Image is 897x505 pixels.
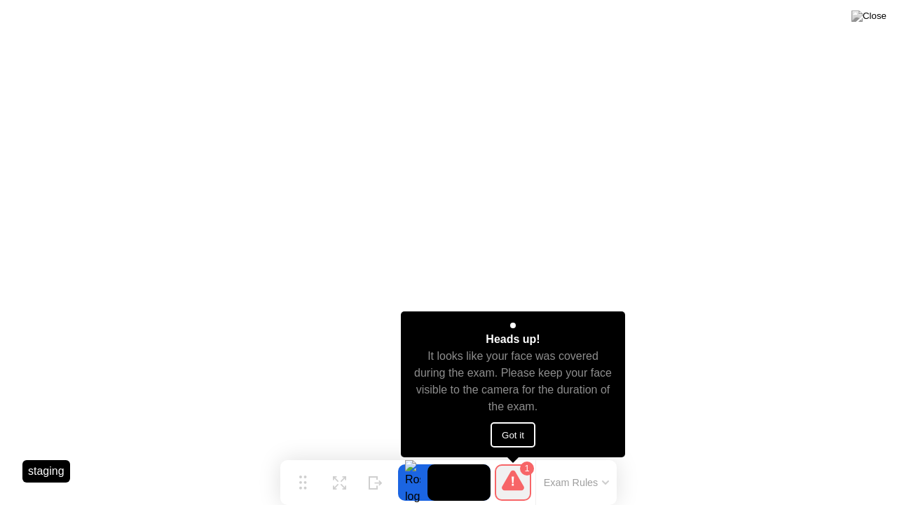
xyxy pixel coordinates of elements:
[22,460,70,483] div: staging
[491,422,535,447] button: Got it
[851,11,886,22] img: Close
[486,331,540,348] div: Heads up!
[520,462,534,476] div: 1
[540,476,614,489] button: Exam Rules
[413,348,613,415] div: It looks like your face was covered during the exam. Please keep your face visible to the camera ...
